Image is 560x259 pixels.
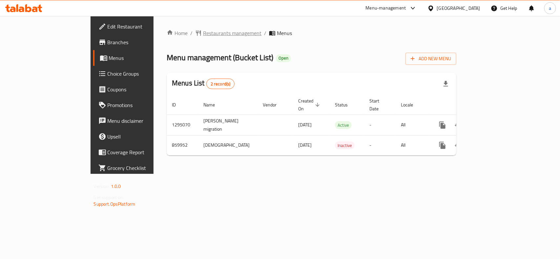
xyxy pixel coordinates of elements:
[206,79,235,89] div: Total records count
[364,115,396,135] td: -
[109,54,179,62] span: Menus
[94,193,124,202] span: Get support on:
[198,115,258,135] td: [PERSON_NAME] migration
[108,117,179,125] span: Menu disclaimer
[429,95,503,115] th: Actions
[411,55,451,63] span: Add New Menu
[396,115,429,135] td: All
[396,135,429,155] td: All
[172,78,235,89] h2: Menus List
[549,5,551,12] span: a
[93,97,184,113] a: Promotions
[93,19,184,34] a: Edit Restaurant
[298,97,322,113] span: Created On
[405,53,456,65] button: Add New Menu
[198,135,258,155] td: [DEMOGRAPHIC_DATA]
[108,38,179,46] span: Branches
[364,135,396,155] td: -
[93,129,184,144] a: Upsell
[93,113,184,129] a: Menu disclaimer
[203,101,223,109] span: Name
[435,117,450,133] button: more
[335,101,356,109] span: Status
[172,101,184,109] span: ID
[108,101,179,109] span: Promotions
[450,117,466,133] button: Change Status
[264,29,266,37] li: /
[438,76,454,92] div: Export file
[335,121,352,129] div: Active
[366,4,406,12] div: Menu-management
[108,85,179,93] span: Coupons
[369,97,388,113] span: Start Date
[94,182,110,191] span: Version:
[435,138,450,153] button: more
[94,200,135,208] a: Support.OpsPlatform
[276,54,291,62] div: Open
[277,29,292,37] span: Menus
[298,120,312,129] span: [DATE]
[335,121,352,129] span: Active
[167,95,503,156] table: enhanced table
[93,160,184,176] a: Grocery Checklist
[108,148,179,156] span: Coverage Report
[190,29,193,37] li: /
[108,70,179,78] span: Choice Groups
[93,66,184,82] a: Choice Groups
[298,141,312,149] span: [DATE]
[108,164,179,172] span: Grocery Checklist
[276,55,291,61] span: Open
[195,29,261,37] a: Restaurants management
[203,29,261,37] span: Restaurants management
[335,142,355,149] span: Inactive
[401,101,422,109] span: Locale
[263,101,285,109] span: Vendor
[93,144,184,160] a: Coverage Report
[93,50,184,66] a: Menus
[108,23,179,30] span: Edit Restaurant
[93,82,184,97] a: Coupons
[450,138,466,153] button: Change Status
[437,5,480,12] div: [GEOGRAPHIC_DATA]
[167,29,456,37] nav: breadcrumb
[167,50,273,65] span: Menu management ( Bucket List )
[108,133,179,140] span: Upsell
[93,34,184,50] a: Branches
[111,182,121,191] span: 1.0.0
[207,81,235,87] span: 2 record(s)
